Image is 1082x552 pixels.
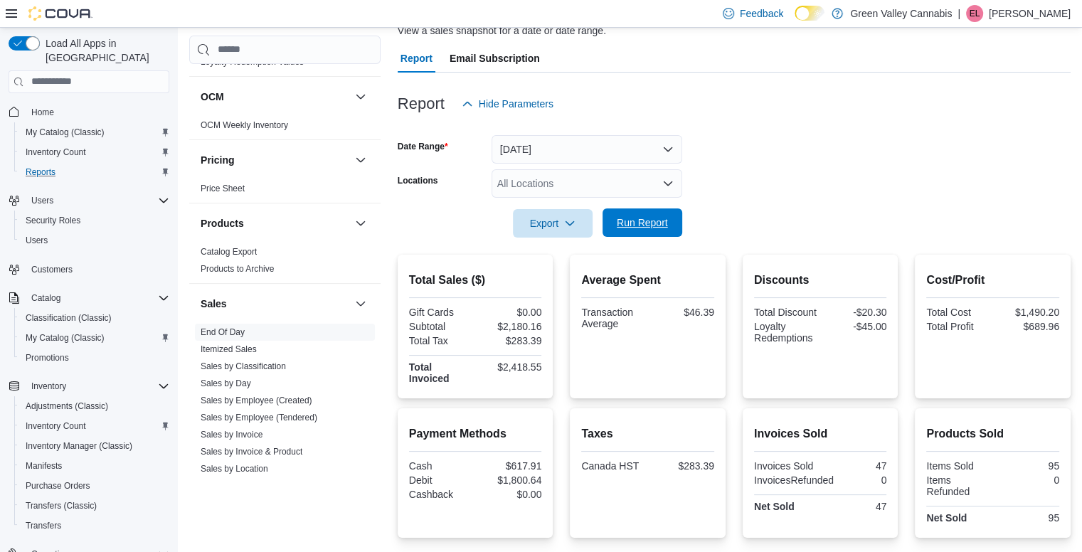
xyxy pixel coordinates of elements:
[26,312,112,324] span: Classification (Classic)
[26,260,169,278] span: Customers
[14,348,175,368] button: Promotions
[401,44,433,73] span: Report
[201,183,245,194] span: Price Sheet
[3,191,175,211] button: Users
[478,474,541,486] div: $1,800.64
[850,5,952,22] p: Green Valley Cannabis
[926,460,990,472] div: Items Sold
[398,175,438,186] label: Locations
[20,457,68,474] a: Manifests
[996,474,1059,486] div: 0
[14,142,175,162] button: Inventory Count
[926,321,990,332] div: Total Profit
[201,297,349,311] button: Sales
[409,474,472,486] div: Debit
[26,290,169,307] span: Catalog
[352,152,369,169] button: Pricing
[14,230,175,250] button: Users
[989,5,1071,22] p: [PERSON_NAME]
[20,398,114,415] a: Adjustments (Classic)
[996,307,1059,318] div: $1,490.20
[26,400,108,412] span: Adjustments (Classic)
[20,437,169,455] span: Inventory Manager (Classic)
[26,480,90,492] span: Purchase Orders
[20,497,102,514] a: Transfers (Classic)
[754,321,817,344] div: Loyalty Redemptions
[201,90,224,104] h3: OCM
[409,425,542,442] h2: Payment Methods
[20,309,117,327] a: Classification (Classic)
[26,460,62,472] span: Manifests
[926,512,967,524] strong: Net Sold
[3,376,175,396] button: Inventory
[823,460,886,472] div: 47
[201,327,245,338] span: End Of Day
[754,501,795,512] strong: Net Sold
[617,216,668,230] span: Run Report
[189,180,381,203] div: Pricing
[513,209,593,238] button: Export
[478,361,541,373] div: $2,418.55
[14,456,175,476] button: Manifests
[26,127,105,138] span: My Catalog (Classic)
[26,104,60,121] a: Home
[823,307,886,318] div: -$20.30
[970,5,980,22] span: EL
[754,460,817,472] div: Invoices Sold
[26,103,169,121] span: Home
[26,352,69,363] span: Promotions
[31,381,66,392] span: Inventory
[478,321,541,332] div: $2,180.16
[201,327,245,337] a: End Of Day
[823,321,886,332] div: -$45.00
[20,437,138,455] a: Inventory Manager (Classic)
[926,307,990,318] div: Total Cost
[20,144,92,161] a: Inventory Count
[31,292,60,304] span: Catalog
[823,501,886,512] div: 47
[478,460,541,472] div: $617.91
[26,520,61,531] span: Transfers
[201,247,257,257] a: Catalog Export
[651,307,714,318] div: $46.39
[20,124,110,141] a: My Catalog (Classic)
[20,349,169,366] span: Promotions
[201,378,251,388] a: Sales by Day
[201,216,244,230] h3: Products
[201,153,349,167] button: Pricing
[201,264,274,274] a: Products to Archive
[201,246,257,258] span: Catalog Export
[201,430,262,440] a: Sales by Invoice
[603,208,682,237] button: Run Report
[20,477,96,494] a: Purchase Orders
[20,329,110,346] a: My Catalog (Classic)
[26,378,169,395] span: Inventory
[20,477,169,494] span: Purchase Orders
[352,88,369,105] button: OCM
[20,349,75,366] a: Promotions
[409,307,472,318] div: Gift Cards
[40,36,169,65] span: Load All Apps in [GEOGRAPHIC_DATA]
[201,361,286,371] a: Sales by Classification
[201,184,245,193] a: Price Sheet
[201,344,257,354] a: Itemized Sales
[14,122,175,142] button: My Catalog (Classic)
[409,272,542,289] h2: Total Sales ($)
[492,135,682,164] button: [DATE]
[926,474,990,497] div: Items Refunded
[201,120,288,130] a: OCM Weekly Inventory
[966,5,983,22] div: Emily Leavoy
[926,272,1059,289] h2: Cost/Profit
[26,192,59,209] button: Users
[521,209,584,238] span: Export
[20,457,169,474] span: Manifests
[201,344,257,355] span: Itemized Sales
[26,332,105,344] span: My Catalog (Classic)
[456,90,559,118] button: Hide Parameters
[31,195,53,206] span: Users
[20,232,169,249] span: Users
[3,102,175,122] button: Home
[201,413,317,423] a: Sales by Employee (Tendered)
[20,517,169,534] span: Transfers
